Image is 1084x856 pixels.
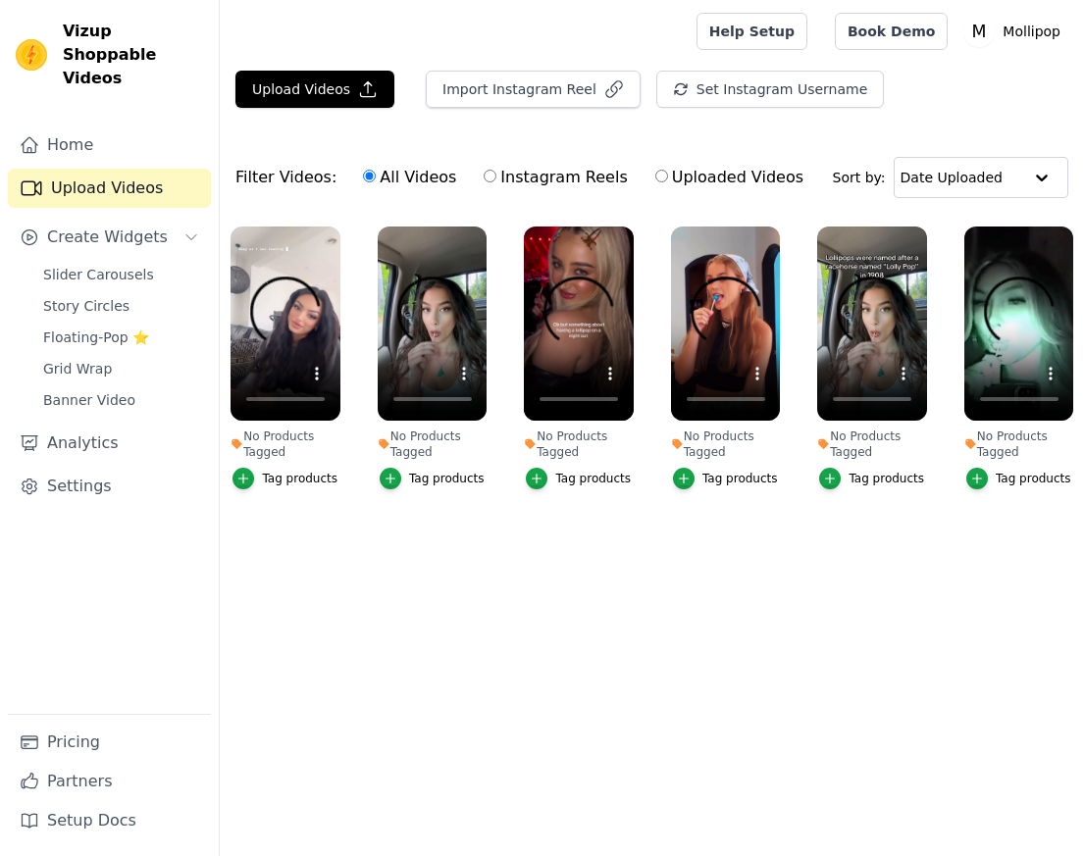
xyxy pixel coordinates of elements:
a: Upload Videos [8,169,211,208]
text: M [972,22,987,41]
div: Tag products [409,471,485,486]
label: Uploaded Videos [654,165,804,190]
a: Help Setup [697,13,807,50]
div: Tag products [702,471,778,486]
button: Tag products [819,468,924,489]
button: Tag products [526,468,631,489]
div: No Products Tagged [524,428,634,460]
span: Banner Video [43,390,135,410]
a: Analytics [8,424,211,463]
a: Banner Video [31,386,211,414]
span: Grid Wrap [43,359,112,378]
input: Instagram Reels [484,170,496,182]
button: Tag products [380,468,485,489]
div: No Products Tagged [378,428,488,460]
p: Mollipop [995,14,1068,49]
a: Slider Carousels [31,261,211,288]
button: Set Instagram Username [656,71,884,108]
span: Slider Carousels [43,265,154,284]
a: Grid Wrap [31,355,211,382]
input: All Videos [363,170,376,182]
a: Settings [8,467,211,506]
button: Tag products [673,468,778,489]
div: No Products Tagged [964,428,1074,460]
a: Setup Docs [8,801,211,840]
button: Import Instagram Reel [426,71,641,108]
button: Tag products [966,468,1071,489]
span: Vizup Shoppable Videos [63,20,203,90]
a: Home [8,126,211,165]
label: Instagram Reels [483,165,628,190]
a: Floating-Pop ⭐ [31,324,211,351]
span: Create Widgets [47,226,168,249]
div: Tag products [262,471,337,486]
span: Floating-Pop ⭐ [43,327,149,347]
button: Tag products [232,468,337,489]
div: Tag products [849,471,924,486]
a: Partners [8,762,211,801]
div: No Products Tagged [671,428,781,460]
label: All Videos [362,165,457,190]
a: Pricing [8,723,211,762]
input: Uploaded Videos [655,170,668,182]
a: Story Circles [31,292,211,320]
div: Tag products [996,471,1071,486]
div: Filter Videos: [235,155,814,200]
a: Book Demo [835,13,948,50]
div: No Products Tagged [231,428,340,460]
button: M Mollipop [963,14,1068,49]
button: Upload Videos [235,71,394,108]
button: Create Widgets [8,218,211,257]
div: Sort by: [833,157,1069,198]
div: Tag products [555,471,631,486]
img: Vizup [16,39,47,71]
div: No Products Tagged [817,428,927,460]
span: Story Circles [43,296,129,316]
